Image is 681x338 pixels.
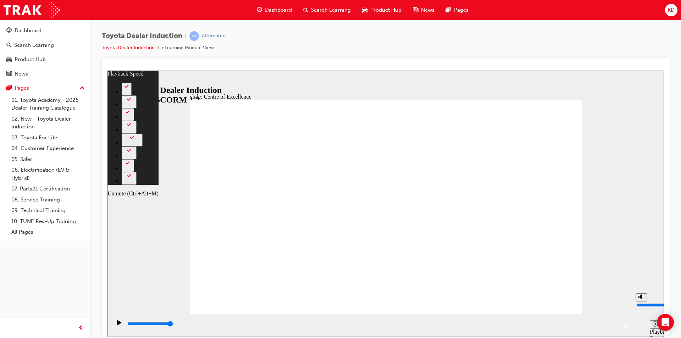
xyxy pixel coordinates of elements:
[15,27,41,35] div: Dashboard
[9,143,88,154] a: 04. Customer Experience
[525,243,553,266] div: misc controls
[454,6,469,14] span: Pages
[311,6,351,14] span: Search Learning
[265,6,292,14] span: Dashboard
[4,2,60,18] img: Trak
[413,6,418,15] span: news-icon
[514,250,525,260] button: Replay (Ctrl+Alt+R)
[3,23,88,82] button: DashboardSearch LearningProduct HubNews
[202,33,226,39] div: Attempted
[14,12,24,25] button: 2
[303,6,308,15] span: search-icon
[6,85,12,92] span: pages-icon
[15,55,46,63] div: Product Hub
[3,53,88,66] a: Product Hub
[80,84,85,93] span: up-icon
[446,6,451,15] span: pages-icon
[9,194,88,205] a: 08. Service Training
[162,44,214,52] li: eLearning Module View
[3,82,88,95] button: Pages
[668,6,675,14] span: KD
[421,6,434,14] span: News
[356,3,407,17] a: car-iconProduct Hub
[251,3,298,17] a: guage-iconDashboard
[6,42,11,49] span: search-icon
[257,6,262,15] span: guage-icon
[9,154,88,165] a: 05. Sales
[407,3,440,17] a: news-iconNews
[9,95,88,113] a: 01. Toyota Academy - 2025 Dealer Training Catalogue
[17,18,21,24] div: 2
[542,250,553,258] button: Playback speed
[9,183,88,194] a: 07. Parts21 Certification
[20,250,66,256] input: slide progress
[9,165,88,183] a: 06. Electrification (EV & Hybrid)
[370,6,402,14] span: Product Hub
[102,45,155,51] a: Toyota Dealer Induction
[6,71,12,77] span: news-icon
[9,227,88,238] a: All Pages
[298,3,356,17] a: search-iconSearch Learning
[3,39,88,52] a: Search Learning
[542,258,553,271] div: Playback Speed
[15,70,28,78] div: News
[440,3,474,17] a: pages-iconPages
[665,4,677,16] button: KD
[189,31,199,41] span: learningRecordVerb_ATTEMPT-icon
[185,32,187,40] span: |
[4,249,16,261] button: Play (Ctrl+Alt+P)
[6,28,12,34] span: guage-icon
[6,56,12,63] span: car-icon
[15,84,29,92] div: Pages
[9,205,88,216] a: 09. Technical Training
[9,113,88,132] a: 02. New - Toyota Dealer Induction
[3,24,88,37] a: Dashboard
[78,324,83,333] span: prev-icon
[9,216,88,227] a: 10. TUNE Rev-Up Training
[14,41,54,49] div: Search Learning
[9,132,88,143] a: 03. Toyota For Life
[657,314,674,331] div: Open Intercom Messenger
[3,67,88,81] a: News
[102,32,182,40] span: Toyota Dealer Induction
[362,6,367,15] span: car-icon
[4,243,525,266] div: playback controls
